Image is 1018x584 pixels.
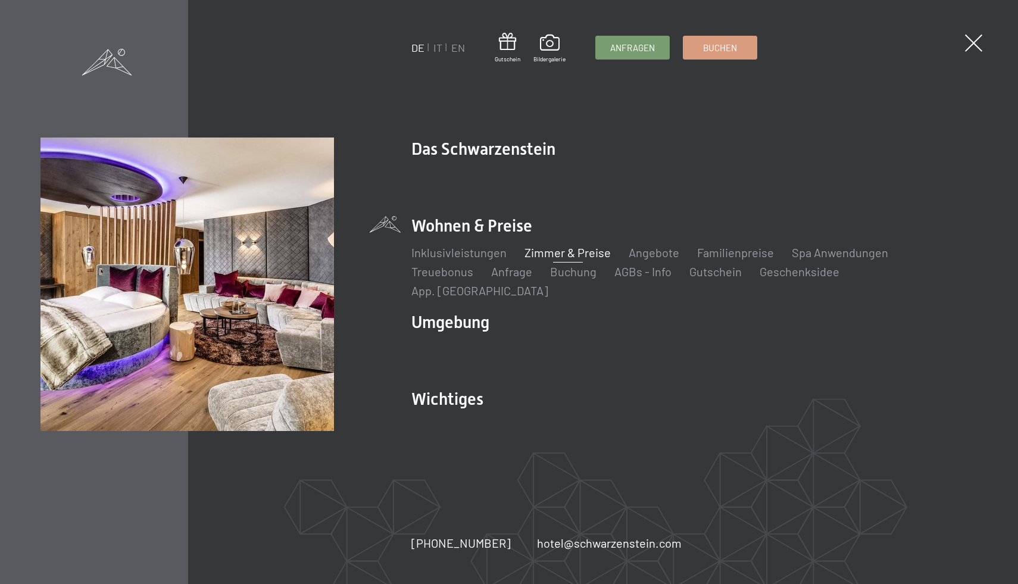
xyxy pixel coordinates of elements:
[491,264,532,279] a: Anfrage
[537,535,682,551] a: hotel@schwarzenstein.com
[614,264,672,279] a: AGBs - Info
[629,245,679,260] a: Angebote
[610,42,655,54] span: Anfragen
[697,245,774,260] a: Familienpreise
[533,35,566,63] a: Bildergalerie
[495,33,520,63] a: Gutschein
[524,245,611,260] a: Zimmer & Preise
[550,264,597,279] a: Buchung
[451,41,465,54] a: EN
[533,55,566,63] span: Bildergalerie
[433,41,442,54] a: IT
[760,264,839,279] a: Geschenksidee
[411,41,424,54] a: DE
[683,36,757,59] a: Buchen
[703,42,737,54] span: Buchen
[411,264,473,279] a: Treuebonus
[495,55,520,63] span: Gutschein
[411,283,548,298] a: App. [GEOGRAPHIC_DATA]
[792,245,888,260] a: Spa Anwendungen
[411,535,511,551] a: [PHONE_NUMBER]
[411,245,507,260] a: Inklusivleistungen
[689,264,742,279] a: Gutschein
[411,536,511,550] span: [PHONE_NUMBER]
[596,36,669,59] a: Anfragen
